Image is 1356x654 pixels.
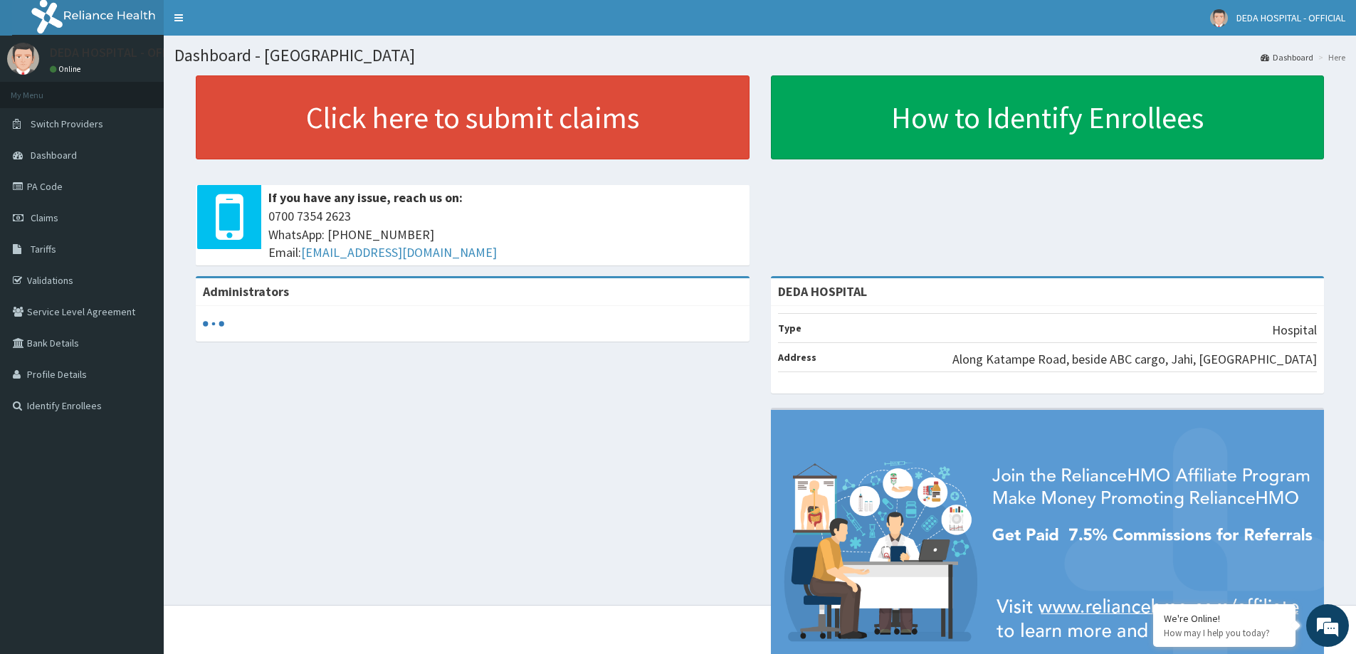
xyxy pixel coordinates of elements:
p: DEDA HOSPITAL - OFFICIAL [50,46,196,59]
p: Hospital [1272,321,1317,339]
p: Along Katampe Road, beside ABC cargo, Jahi, [GEOGRAPHIC_DATA] [952,350,1317,369]
a: Online [50,64,84,74]
span: Claims [31,211,58,224]
b: Address [778,351,816,364]
span: Switch Providers [31,117,103,130]
b: Type [778,322,801,334]
b: If you have any issue, reach us on: [268,189,463,206]
img: User Image [7,43,39,75]
a: Dashboard [1261,51,1313,63]
b: Administrators [203,283,289,300]
span: Tariffs [31,243,56,255]
p: How may I help you today? [1164,627,1285,639]
span: Dashboard [31,149,77,162]
a: Click here to submit claims [196,75,750,159]
svg: audio-loading [203,313,224,334]
a: [EMAIL_ADDRESS][DOMAIN_NAME] [301,244,497,260]
span: 0700 7354 2623 WhatsApp: [PHONE_NUMBER] Email: [268,207,742,262]
div: We're Online! [1164,612,1285,625]
a: How to Identify Enrollees [771,75,1325,159]
li: Here [1315,51,1345,63]
h1: Dashboard - [GEOGRAPHIC_DATA] [174,46,1345,65]
img: User Image [1210,9,1228,27]
strong: DEDA HOSPITAL [778,283,867,300]
span: DEDA HOSPITAL - OFFICIAL [1236,11,1345,24]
